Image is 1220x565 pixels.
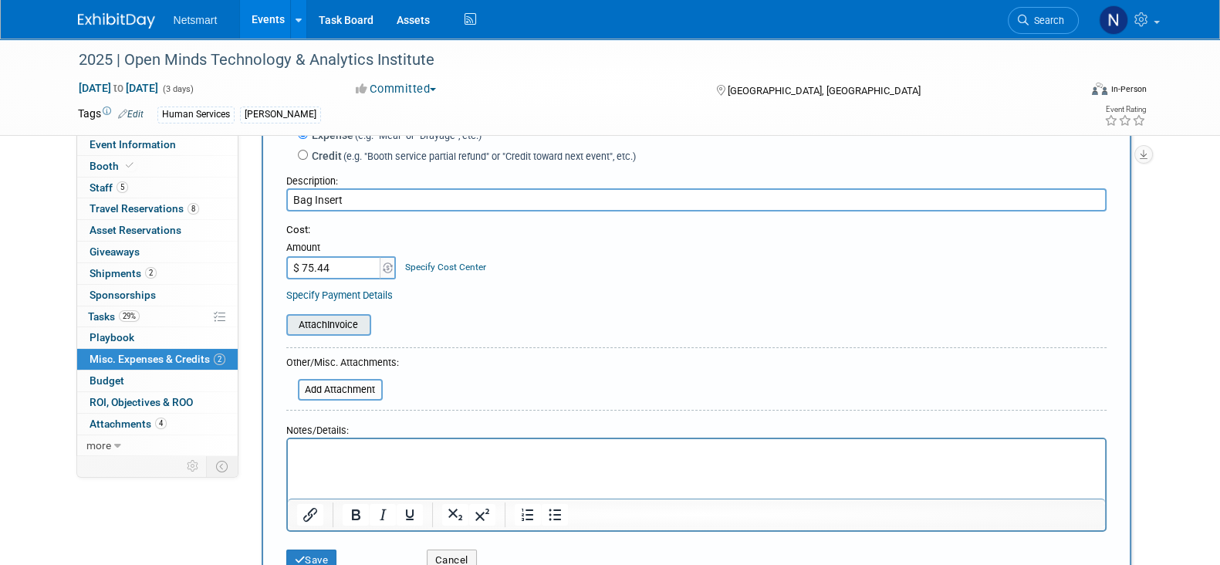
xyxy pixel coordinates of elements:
a: Asset Reservations [77,220,238,241]
a: Playbook [77,327,238,348]
a: Tasks29% [77,306,238,327]
a: Specify Cost Center [405,262,486,272]
span: Netsmart [174,14,218,26]
a: Misc. Expenses & Credits2 [77,349,238,370]
button: Numbered list [514,504,540,526]
div: Other/Misc. Attachments: [286,356,399,374]
span: Sponsorships [90,289,156,301]
a: Search [1008,7,1079,34]
a: Budget [77,370,238,391]
span: [GEOGRAPHIC_DATA], [GEOGRAPHIC_DATA] [728,85,921,96]
img: Format-Inperson.png [1092,83,1107,95]
span: to [111,82,126,94]
button: Committed [350,81,442,97]
a: Specify Payment Details [286,289,393,301]
a: Attachments4 [77,414,238,435]
span: Staff [90,181,128,194]
div: Event Rating [1103,106,1145,113]
a: Sponsorships [77,285,238,306]
a: Edit [118,109,144,120]
span: [DATE] [DATE] [78,81,159,95]
span: 8 [188,203,199,215]
i: Booth reservation complete [126,161,133,170]
span: Tasks [88,310,140,323]
img: Nina Finn [1099,5,1128,35]
span: Budget [90,374,124,387]
td: Tags [78,106,144,123]
span: (e.g. "Booth service partial refund" or "Credit toward next event", etc.) [342,151,636,162]
span: 5 [117,181,128,193]
a: Booth [77,156,238,177]
div: Notes/Details: [286,417,1107,438]
span: Search [1029,15,1064,26]
span: Attachments [90,418,167,430]
a: Travel Reservations8 [77,198,238,219]
td: Toggle Event Tabs [206,456,238,476]
span: Playbook [90,331,134,343]
button: Subscript [441,504,468,526]
div: Cost: [286,223,1107,238]
span: (e.g. "Meal" or "Drayage", etc.) [353,130,482,141]
img: ExhibitDay [78,13,155,29]
button: Underline [396,504,422,526]
button: Bold [342,504,368,526]
div: In-Person [1110,83,1146,95]
span: 4 [155,418,167,429]
span: Giveaways [90,245,140,258]
div: 2025 | Open Minds Technology & Analytics Institute [73,46,1056,74]
td: Personalize Event Tab Strip [180,456,207,476]
div: [PERSON_NAME] [240,107,321,123]
span: 2 [145,267,157,279]
a: Event Information [77,134,238,155]
span: more [86,439,111,452]
a: Staff5 [77,178,238,198]
button: Italic [369,504,395,526]
span: Travel Reservations [90,202,199,215]
button: Insert/edit link [297,504,323,526]
button: Superscript [468,504,495,526]
span: 29% [119,310,140,322]
span: (3 days) [161,84,194,94]
span: Shipments [90,267,157,279]
label: Credit [308,148,636,164]
div: Event Format [988,80,1147,103]
span: Asset Reservations [90,224,181,236]
span: 2 [214,354,225,365]
span: Booth [90,160,137,172]
a: ROI, Objectives & ROO [77,392,238,413]
button: Bullet list [541,504,567,526]
span: Event Information [90,138,176,151]
iframe: Rich Text Area [288,439,1105,499]
div: Amount [286,241,398,256]
a: more [77,435,238,456]
a: Shipments2 [77,263,238,284]
div: Description: [286,167,1107,188]
a: Giveaways [77,242,238,262]
span: ROI, Objectives & ROO [90,396,193,408]
span: Misc. Expenses & Credits [90,353,225,365]
div: Human Services [157,107,235,123]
